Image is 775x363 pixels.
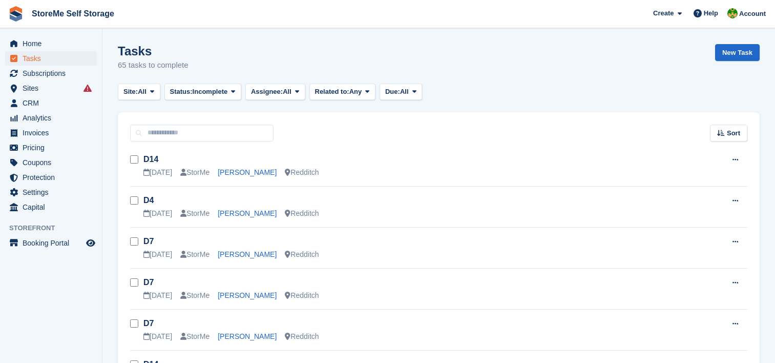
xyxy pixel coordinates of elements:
[23,185,84,199] span: Settings
[349,87,362,97] span: Any
[23,140,84,155] span: Pricing
[380,84,422,100] button: Due: All
[251,87,283,97] span: Assignee:
[180,208,210,219] div: StorMe
[23,66,84,80] span: Subscriptions
[123,87,138,97] span: Site:
[138,87,146,97] span: All
[143,208,172,219] div: [DATE]
[118,59,188,71] p: 65 tasks to complete
[170,87,193,97] span: Status:
[218,250,277,258] a: [PERSON_NAME]
[5,36,97,51] a: menu
[5,185,97,199] a: menu
[285,208,319,219] div: Redditch
[83,84,92,92] i: Smart entry sync failures have occurred
[5,111,97,125] a: menu
[5,81,97,95] a: menu
[5,96,97,110] a: menu
[85,237,97,249] a: Preview store
[5,170,97,185] a: menu
[285,331,319,342] div: Redditch
[143,196,154,205] a: D4
[143,278,154,287] a: D7
[715,44,760,61] a: New Task
[5,155,97,170] a: menu
[5,66,97,80] a: menu
[23,155,84,170] span: Coupons
[193,87,228,97] span: Incomplete
[143,155,158,164] a: D14
[727,128,740,138] span: Sort
[23,81,84,95] span: Sites
[23,51,84,66] span: Tasks
[653,8,674,18] span: Create
[23,126,84,140] span: Invoices
[180,290,210,301] div: StorMe
[218,332,277,340] a: [PERSON_NAME]
[5,200,97,214] a: menu
[143,167,172,178] div: [DATE]
[727,8,738,18] img: StorMe
[143,290,172,301] div: [DATE]
[5,140,97,155] a: menu
[309,84,375,100] button: Related to: Any
[143,249,172,260] div: [DATE]
[23,170,84,185] span: Protection
[23,236,84,250] span: Booking Portal
[704,8,718,18] span: Help
[9,223,102,233] span: Storefront
[180,249,210,260] div: StorMe
[23,96,84,110] span: CRM
[143,237,154,246] a: D7
[400,87,409,97] span: All
[23,200,84,214] span: Capital
[118,44,188,58] h1: Tasks
[285,167,319,178] div: Redditch
[245,84,305,100] button: Assignee: All
[23,111,84,125] span: Analytics
[143,319,154,328] a: D7
[164,84,241,100] button: Status: Incomplete
[315,87,349,97] span: Related to:
[218,168,277,176] a: [PERSON_NAME]
[285,249,319,260] div: Redditch
[180,331,210,342] div: StorMe
[283,87,291,97] span: All
[218,209,277,217] a: [PERSON_NAME]
[180,167,210,178] div: StorMe
[385,87,400,97] span: Due:
[118,84,160,100] button: Site: All
[5,51,97,66] a: menu
[23,36,84,51] span: Home
[28,5,118,22] a: StoreMe Self Storage
[8,6,24,22] img: stora-icon-8386f47178a22dfd0bd8f6a31ec36ba5ce8667c1dd55bd0f319d3a0aa187defe.svg
[5,126,97,140] a: menu
[285,290,319,301] div: Redditch
[218,291,277,299] a: [PERSON_NAME]
[5,236,97,250] a: menu
[143,331,172,342] div: [DATE]
[739,9,766,19] span: Account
